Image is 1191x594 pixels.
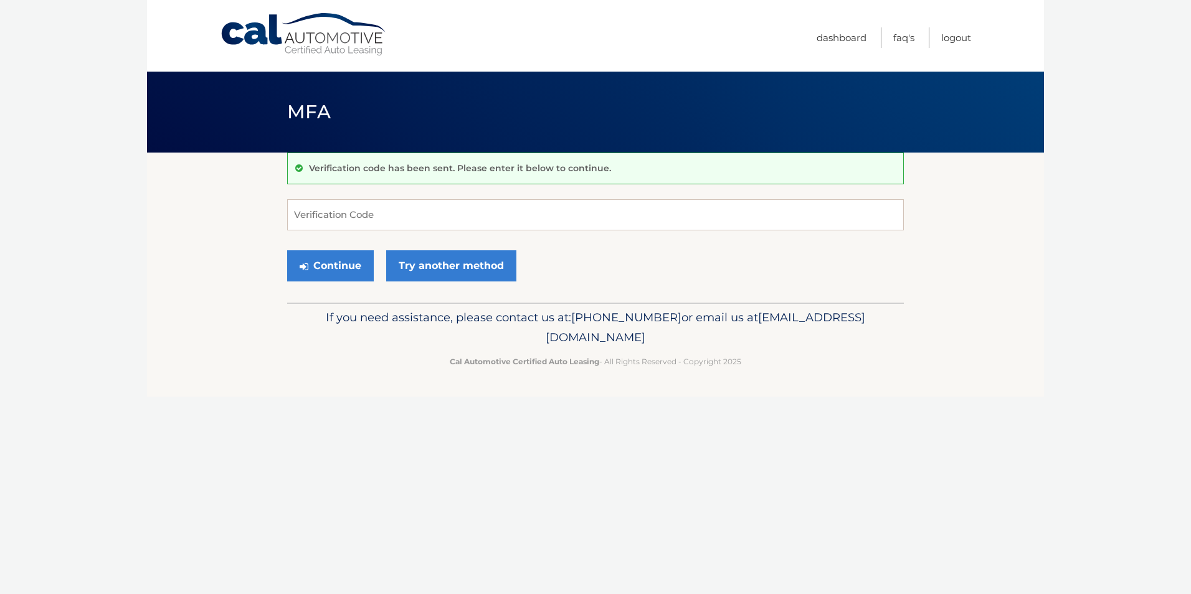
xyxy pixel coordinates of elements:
p: - All Rights Reserved - Copyright 2025 [295,355,896,368]
p: If you need assistance, please contact us at: or email us at [295,308,896,347]
span: MFA [287,100,331,123]
a: Try another method [386,250,516,281]
strong: Cal Automotive Certified Auto Leasing [450,357,599,366]
a: Logout [941,27,971,48]
a: FAQ's [893,27,914,48]
a: Cal Automotive [220,12,388,57]
span: [PHONE_NUMBER] [571,310,681,324]
input: Verification Code [287,199,904,230]
span: [EMAIL_ADDRESS][DOMAIN_NAME] [546,310,865,344]
button: Continue [287,250,374,281]
a: Dashboard [817,27,866,48]
p: Verification code has been sent. Please enter it below to continue. [309,163,611,174]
